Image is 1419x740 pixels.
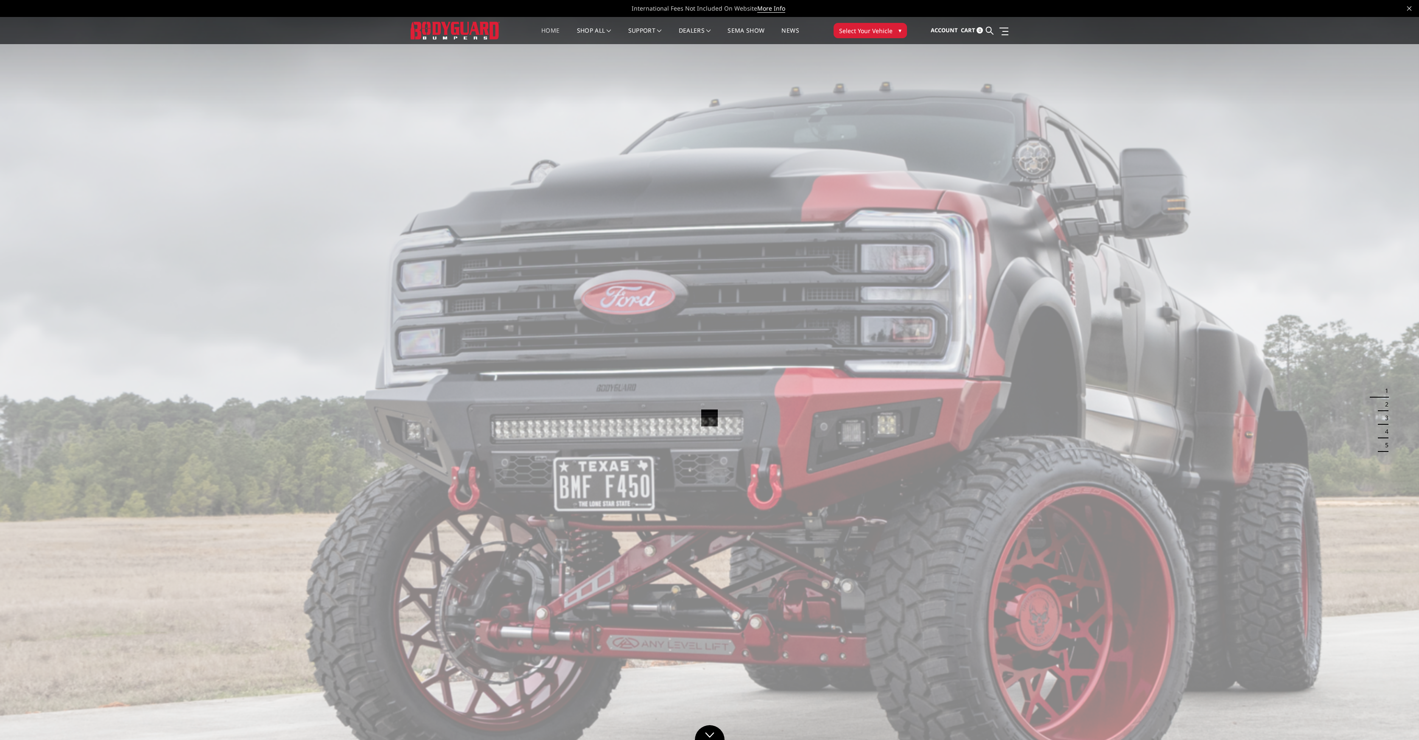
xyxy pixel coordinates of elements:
span: Account [931,26,958,34]
a: Click to Down [695,725,725,740]
img: BODYGUARD BUMPERS [411,22,500,39]
span: 0 [977,27,983,34]
a: Account [931,19,958,42]
a: More Info [757,4,785,13]
button: 3 of 5 [1380,411,1388,425]
button: 4 of 5 [1380,425,1388,438]
span: Select Your Vehicle [839,26,893,35]
a: Cart 0 [961,19,983,42]
span: ▾ [898,26,901,35]
button: 2 of 5 [1380,398,1388,411]
a: Support [628,28,662,44]
a: SEMA Show [728,28,764,44]
a: Dealers [679,28,711,44]
span: Cart [961,26,975,34]
button: 5 of 5 [1380,438,1388,452]
a: News [781,28,799,44]
a: Home [541,28,560,44]
button: Select Your Vehicle [834,23,907,38]
button: 1 of 5 [1380,384,1388,398]
a: shop all [577,28,611,44]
